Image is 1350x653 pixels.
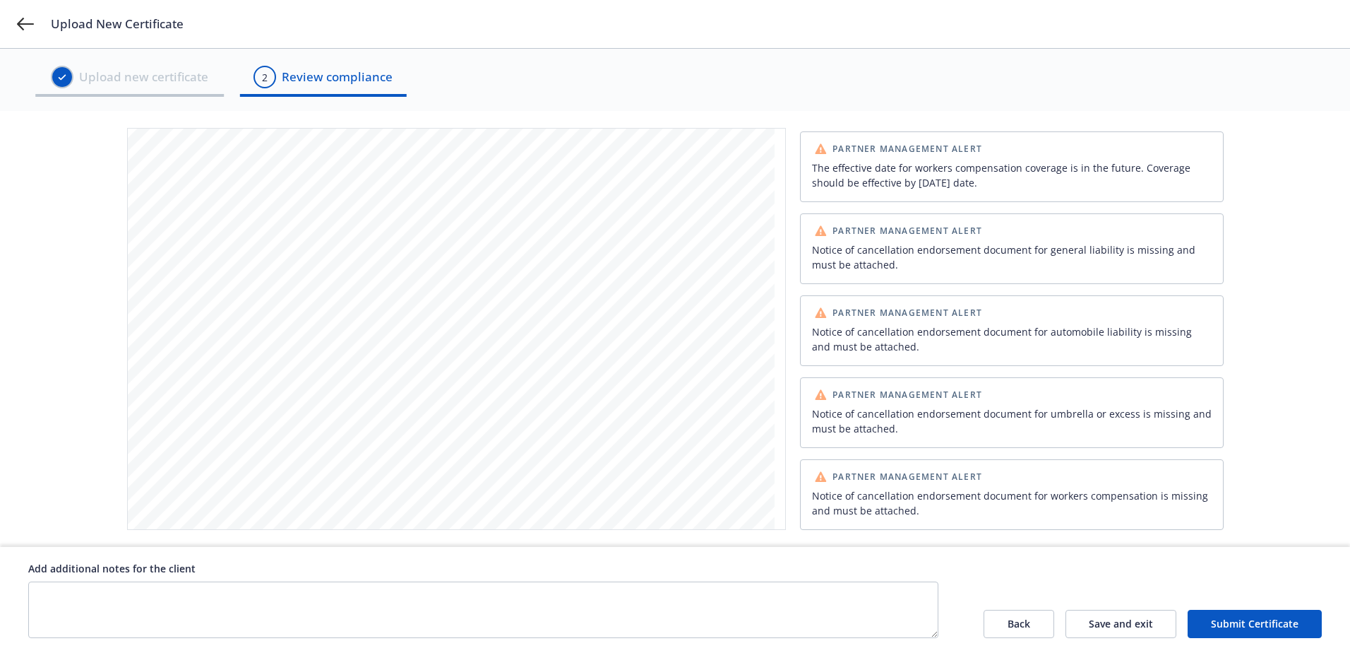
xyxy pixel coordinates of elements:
div: Notice of cancellation endorsement document for general liability is missing and must be attached. [812,242,1212,272]
div: The effective date for workers compensation coverage is in the future. Coverage should be effecti... [812,160,1212,190]
button: Partner Management AlertNotice of cancellation endorsement document for workers compensation is m... [800,459,1224,530]
span: Review compliance [282,68,393,86]
span: Partner Management Alert [832,227,982,235]
span: Partner Management Alert [832,309,982,317]
span: Upload new certificate [79,68,208,86]
span: Partner Management Alert [832,391,982,399]
div: Add additional notes for the client [28,561,938,576]
span: Upload New Certificate [51,16,184,33]
div: 2 [262,70,268,85]
button: Back [984,610,1054,638]
span: Partner Management Alert [832,145,982,153]
span: The [PERSON_NAME] name and logo are registered marks of [PERSON_NAME] [318,496,655,505]
button: Partner Management AlertThe effective date for workers compensation coverage is in the future. Co... [800,131,1224,202]
button: Partner Management AlertNotice of cancellation endorsement document for umbrella or excess is mis... [800,377,1224,448]
button: Save and exit [1065,610,1176,638]
span: Partner Management Alert [832,473,982,481]
span: © 2008 [PERSON_NAME] CORPORATION. All rights reserved. [531,483,794,493]
div: Notice of cancellation endorsement document for automobile liability is missing and must be attac... [812,324,1212,354]
button: Partner Management AlertNotice of cancellation endorsement document for general liability is miss... [800,213,1224,284]
div: Notice of cancellation endorsement document for umbrella or excess is missing and must be attached. [812,406,1212,436]
button: Partner Management AlertNotice of cancellation endorsement document for automobile liability is m... [800,295,1224,366]
button: Submit Certificate [1188,610,1322,638]
span: [PERSON_NAME] 101 (2008/01) [150,483,282,493]
div: Notice of cancellation endorsement document for workers compensation is missing and must be attac... [812,488,1212,518]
